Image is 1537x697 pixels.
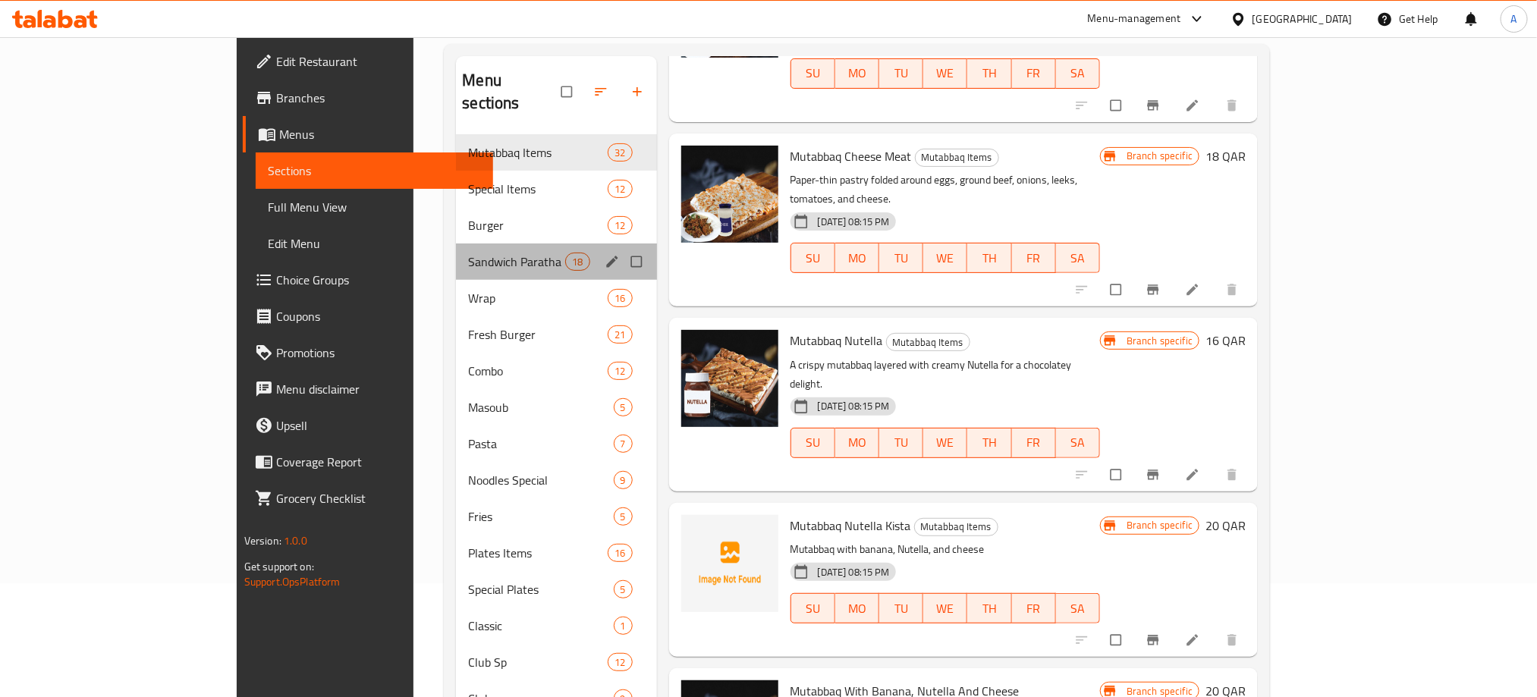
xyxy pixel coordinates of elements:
[608,218,631,233] span: 12
[468,143,608,162] span: Mutabbaq Items
[923,58,967,89] button: WE
[929,598,961,620] span: WE
[244,557,314,576] span: Get support on:
[468,471,613,489] span: Noodles Special
[791,329,883,352] span: Mutabbaq Nutella
[885,432,917,454] span: TU
[468,216,608,234] span: Burger
[812,565,896,579] span: [DATE] 08:15 PM
[1185,633,1203,648] a: Edit menu item
[1185,467,1203,482] a: Edit menu item
[614,473,632,488] span: 9
[879,243,923,273] button: TU
[243,298,493,334] a: Coupons
[584,75,621,108] span: Sort sections
[841,432,873,454] span: MO
[1018,432,1050,454] span: FR
[1205,515,1246,536] h6: 20 QAR
[967,593,1011,623] button: TH
[915,518,998,535] span: Mutabbaq Items
[1205,330,1246,351] h6: 16 QAR
[1062,62,1094,84] span: SA
[841,62,873,84] span: MO
[243,43,493,80] a: Edit Restaurant
[456,353,656,389] div: Combo12
[256,225,493,262] a: Edit Menu
[244,531,281,551] span: Version:
[608,328,631,342] span: 21
[608,653,632,671] div: items
[835,243,879,273] button: MO
[885,598,917,620] span: TU
[929,247,961,269] span: WE
[614,619,632,633] span: 1
[791,514,911,537] span: Mutabbaq Nutella Kista
[885,62,917,84] span: TU
[608,289,632,307] div: items
[1062,598,1094,620] span: SA
[456,316,656,353] div: Fresh Burger21
[791,593,835,623] button: SU
[468,507,613,526] span: Fries
[1215,89,1252,122] button: delete
[967,243,1011,273] button: TH
[256,152,493,189] a: Sections
[468,362,608,380] div: Combo
[835,58,879,89] button: MO
[468,253,565,271] span: Sandwich Paratha
[268,198,481,216] span: Full Menu View
[268,162,481,180] span: Sections
[1136,273,1173,306] button: Branch-specific-item
[608,180,632,198] div: items
[1056,58,1100,89] button: SA
[468,580,613,598] span: Special Plates
[243,480,493,516] a: Grocery Checklist
[243,262,493,298] a: Choice Groups
[1121,334,1199,348] span: Branch specific
[791,356,1100,394] p: A crispy mutabbaq layered with creamy Nutella for a chocolatey delight.
[1062,432,1094,454] span: SA
[1102,275,1133,304] span: Select to update
[1018,62,1050,84] span: FR
[276,344,481,362] span: Promotions
[1253,11,1353,27] div: [GEOGRAPHIC_DATA]
[1056,243,1100,273] button: SA
[468,617,613,635] span: Classic
[456,498,656,535] div: Fries5
[791,243,835,273] button: SU
[929,62,961,84] span: WE
[468,653,608,671] div: Club Sp
[602,252,625,272] button: edit
[608,325,632,344] div: items
[1102,460,1133,489] span: Select to update
[276,453,481,471] span: Coverage Report
[243,334,493,371] a: Promotions
[608,362,632,380] div: items
[791,171,1100,209] p: Paper-thin pastry folded around eggs, ground beef, onions, leeks, tomatoes, and cheese.
[468,180,608,198] div: Special Items
[967,58,1011,89] button: TH
[1136,458,1173,491] button: Branch-specific-item
[797,247,829,269] span: SU
[797,598,829,620] span: SU
[614,435,633,453] div: items
[1121,518,1199,532] span: Branch specific
[1205,146,1246,167] h6: 18 QAR
[608,143,632,162] div: items
[1121,149,1199,163] span: Branch specific
[468,398,613,416] div: Masoub
[456,462,656,498] div: Noodles Special9
[456,134,656,171] div: Mutabbaq Items32
[456,207,656,243] div: Burger12
[614,398,633,416] div: items
[608,291,631,306] span: 16
[456,608,656,644] div: Classic1
[468,289,608,307] div: Wrap
[973,62,1005,84] span: TH
[621,75,657,108] button: Add section
[835,428,879,458] button: MO
[456,389,656,425] div: Masoub5
[929,432,961,454] span: WE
